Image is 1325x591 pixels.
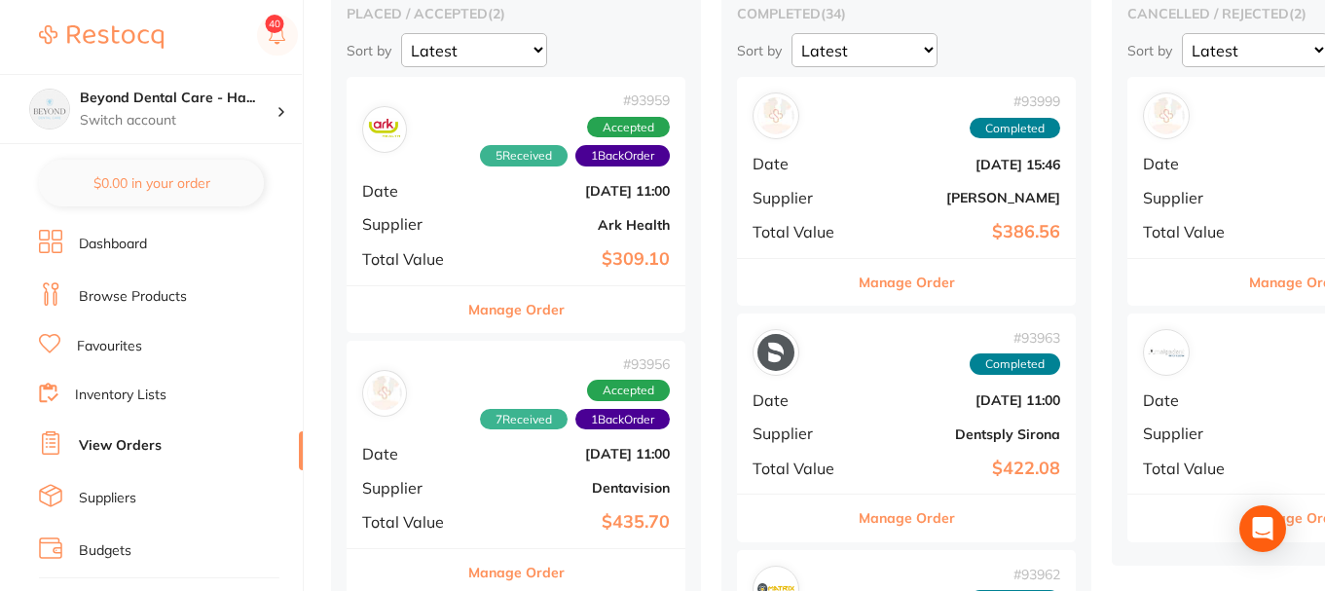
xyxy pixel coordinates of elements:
[362,182,460,200] span: Date
[865,392,1060,408] b: [DATE] 11:00
[753,460,850,477] span: Total Value
[753,223,850,240] span: Total Value
[970,93,1060,109] span: # 93999
[737,5,1076,22] h2: completed ( 34 )
[865,157,1060,172] b: [DATE] 15:46
[39,15,164,59] a: Restocq Logo
[77,337,142,356] a: Favourites
[1127,42,1172,59] p: Sort by
[362,445,460,462] span: Date
[80,111,276,130] p: Switch account
[859,495,955,541] button: Manage Order
[1143,155,1240,172] span: Date
[362,250,460,268] span: Total Value
[30,90,69,129] img: Beyond Dental Care - Hamilton
[475,512,670,533] b: $435.70
[480,409,568,430] span: Received
[480,145,568,166] span: Received
[79,287,187,307] a: Browse Products
[347,77,685,332] div: Ark Health#939595Received1BackOrderAcceptedDate[DATE] 11:00SupplierArk HealthTotal Value$309.10Ma...
[753,391,850,409] span: Date
[865,459,1060,479] b: $422.08
[859,259,955,306] button: Manage Order
[1143,460,1240,477] span: Total Value
[79,235,147,254] a: Dashboard
[737,42,782,59] p: Sort by
[1143,223,1240,240] span: Total Value
[1148,334,1185,371] img: Amalgadent
[79,489,136,508] a: Suppliers
[468,286,565,333] button: Manage Order
[1148,97,1185,134] img: Adam Dental
[475,217,670,233] b: Ark Health
[39,25,164,49] img: Restocq Logo
[970,118,1060,139] span: Completed
[362,215,460,233] span: Supplier
[362,479,460,497] span: Supplier
[407,356,670,372] span: # 93956
[865,190,1060,205] b: [PERSON_NAME]
[587,380,670,401] span: Accepted
[367,112,402,147] img: Ark Health
[347,42,391,59] p: Sort by
[347,5,685,22] h2: placed / accepted ( 2 )
[587,117,670,138] span: Accepted
[970,330,1060,346] span: # 93963
[79,436,162,456] a: View Orders
[575,409,670,430] span: Back orders
[362,513,460,531] span: Total Value
[757,334,794,371] img: Dentsply Sirona
[475,446,670,462] b: [DATE] 11:00
[79,541,131,561] a: Budgets
[475,183,670,199] b: [DATE] 11:00
[80,89,276,108] h4: Beyond Dental Care - Hamilton
[865,222,1060,242] b: $386.56
[39,160,264,206] button: $0.00 in your order
[575,145,670,166] span: Back orders
[75,386,166,405] a: Inventory Lists
[407,92,670,108] span: # 93959
[1239,505,1286,552] div: Open Intercom Messenger
[753,189,850,206] span: Supplier
[970,353,1060,375] span: Completed
[753,155,850,172] span: Date
[865,426,1060,442] b: Dentsply Sirona
[475,480,670,496] b: Dentavision
[475,249,670,270] b: $309.10
[757,97,794,134] img: Adam Dental
[367,376,402,411] img: Dentavision
[1143,189,1240,206] span: Supplier
[970,567,1060,582] span: # 93962
[1143,391,1240,409] span: Date
[1143,425,1240,442] span: Supplier
[753,425,850,442] span: Supplier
